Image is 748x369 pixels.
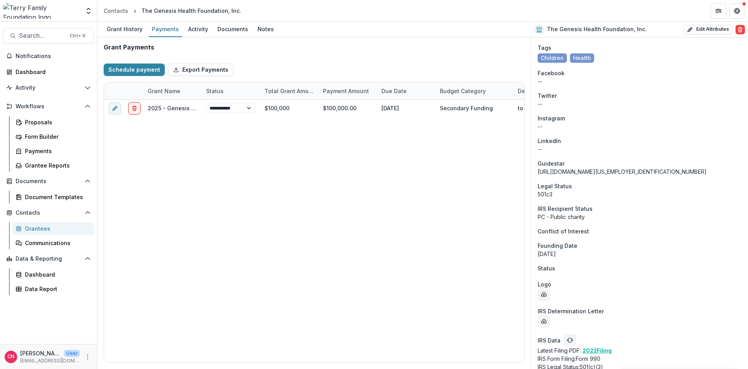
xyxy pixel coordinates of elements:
[538,205,593,213] span: IRS Recipient Status
[3,100,94,113] button: Open Workflows
[3,207,94,219] button: Open Contacts
[3,50,94,62] button: Notifications
[260,83,318,99] div: Total Grant Amount
[260,87,318,95] div: Total Grant Amount
[168,64,233,76] button: Export Payments
[547,26,647,33] h2: The Genesis Health Foundation, Inc.
[683,25,732,34] button: Edit Attributes
[104,22,146,37] a: Grant History
[101,5,131,16] a: Contacts
[377,87,411,95] div: Due Date
[260,100,318,117] div: $100,000
[104,64,165,76] button: Schedule payment
[582,347,612,354] a: 2022Filing
[12,282,94,295] a: Data Report
[3,81,94,94] button: Open Activity
[101,5,244,16] nav: breadcrumb
[109,102,121,115] button: edit
[148,105,298,111] a: 2025 - Genesis Health Foundation - Program or Project
[538,159,565,168] span: Guidestar
[25,118,88,126] div: Proposals
[143,87,185,95] div: Grant Name
[16,210,81,216] span: Contacts
[25,285,88,293] div: Data Report
[711,3,726,19] button: Partners
[538,264,555,272] span: Status
[20,357,80,364] p: [EMAIL_ADDRESS][DOMAIN_NAME]
[16,68,88,76] div: Dashboard
[538,92,557,100] span: Twitter
[141,7,241,15] div: The Genesis Health Foundation, Inc.
[729,3,745,19] button: Get Help
[538,336,561,344] p: IRS Data
[143,83,201,99] div: Grant Name
[201,87,228,95] div: Status
[128,102,141,115] button: delete
[3,3,80,19] img: Terry Family Foundation logo
[538,114,565,122] span: Instagram
[64,350,80,357] p: User
[736,25,745,34] button: Delete
[12,145,94,157] a: Payments
[3,28,94,44] button: Search...
[435,87,490,95] div: Budget Category
[104,7,128,15] div: Contacts
[318,83,377,99] div: Payment Amount
[16,103,81,110] span: Workflows
[538,346,742,355] p: Latest Filing PDF:
[318,87,374,95] div: Payment Amount
[104,23,146,35] div: Grant History
[12,159,94,172] a: Grantee Reports
[254,22,277,37] a: Notes
[564,334,576,346] button: refresh
[19,32,65,39] span: Search...
[104,44,154,51] h2: Grant Payments
[435,83,513,99] div: Budget Category
[538,315,550,328] button: download-determination-letter
[149,22,182,37] a: Payments
[538,77,742,85] div: --
[513,87,554,95] div: Description
[12,116,94,129] a: Proposals
[16,256,81,262] span: Data & Reporting
[25,147,88,155] div: Payments
[25,132,88,141] div: Form Builder
[582,347,612,354] u: 2022 Filing
[440,104,493,112] div: Secondary Funding
[12,130,94,143] a: Form Builder
[538,44,551,52] span: Tags
[3,252,94,265] button: Open Data & Reporting
[185,23,211,35] div: Activity
[538,190,742,198] div: 501c3
[538,69,565,77] span: Facebook
[538,213,742,221] div: PC - Public charity
[25,193,88,201] div: Document Templates
[25,270,88,279] div: Dashboard
[538,137,561,145] span: LinkedIn
[201,83,260,99] div: Status
[12,191,94,203] a: Document Templates
[538,168,742,176] div: [URL][DOMAIN_NAME][US_EMPLOYER_IDENTIFICATION_NUMBER]
[16,178,81,185] span: Documents
[3,65,94,78] a: Dashboard
[12,237,94,249] a: Communications
[518,104,567,112] div: to support a Child Life Specialist to work with pediatric patients
[377,83,435,99] div: Due Date
[7,354,14,359] div: Carol Nieves
[538,280,551,288] span: Logo
[25,161,88,169] div: Grantee Reports
[573,55,591,62] span: Health
[25,224,88,233] div: Grantees
[377,100,435,117] div: [DATE]
[83,352,92,362] button: More
[513,83,572,99] div: Description
[68,32,87,40] div: Ctrl + K
[254,23,277,35] div: Notes
[214,23,251,35] div: Documents
[538,100,742,108] div: --
[538,355,742,363] p: IRS Form Filing: Form 990
[538,250,742,258] div: [DATE]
